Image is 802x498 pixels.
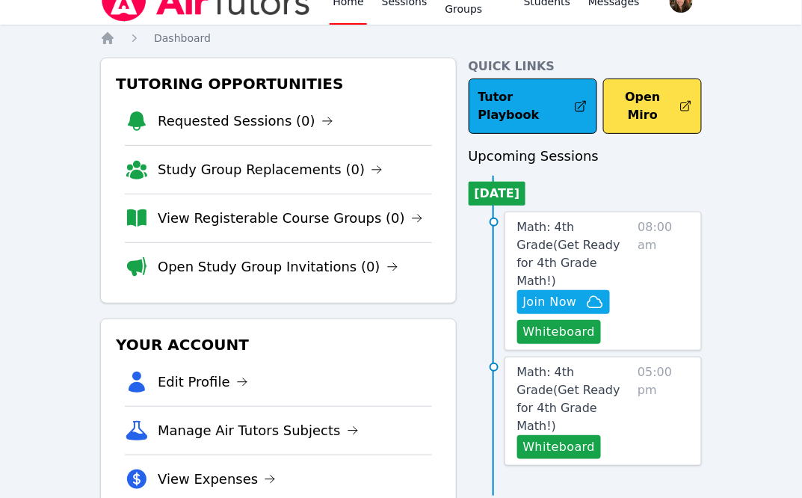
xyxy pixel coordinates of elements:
[517,365,620,433] span: Math: 4th Grade ( Get Ready for 4th Grade Math! )
[603,79,702,134] button: Open Miro
[158,469,276,490] a: View Expenses
[154,32,211,44] span: Dashboard
[469,182,526,206] li: [DATE]
[158,372,248,393] a: Edit Profile
[100,31,702,46] nav: Breadcrumb
[158,256,398,277] a: Open Study Group Invitations (0)
[517,320,602,344] button: Whiteboard
[517,435,602,459] button: Whiteboard
[638,218,689,344] span: 08:00 am
[517,363,632,435] a: Math: 4th Grade(Get Ready for 4th Grade Math!)
[517,290,610,314] button: Join Now
[469,58,702,76] h4: Quick Links
[469,79,597,134] a: Tutor Playbook
[158,111,333,132] a: Requested Sessions (0)
[469,146,702,167] h3: Upcoming Sessions
[113,331,443,358] h3: Your Account
[517,218,632,290] a: Math: 4th Grade(Get Ready for 4th Grade Math!)
[638,363,689,459] span: 05:00 pm
[154,31,211,46] a: Dashboard
[158,208,423,229] a: View Registerable Course Groups (0)
[158,159,383,180] a: Study Group Replacements (0)
[158,420,359,441] a: Manage Air Tutors Subjects
[113,70,443,97] h3: Tutoring Opportunities
[523,293,577,311] span: Join Now
[517,220,620,288] span: Math: 4th Grade ( Get Ready for 4th Grade Math! )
